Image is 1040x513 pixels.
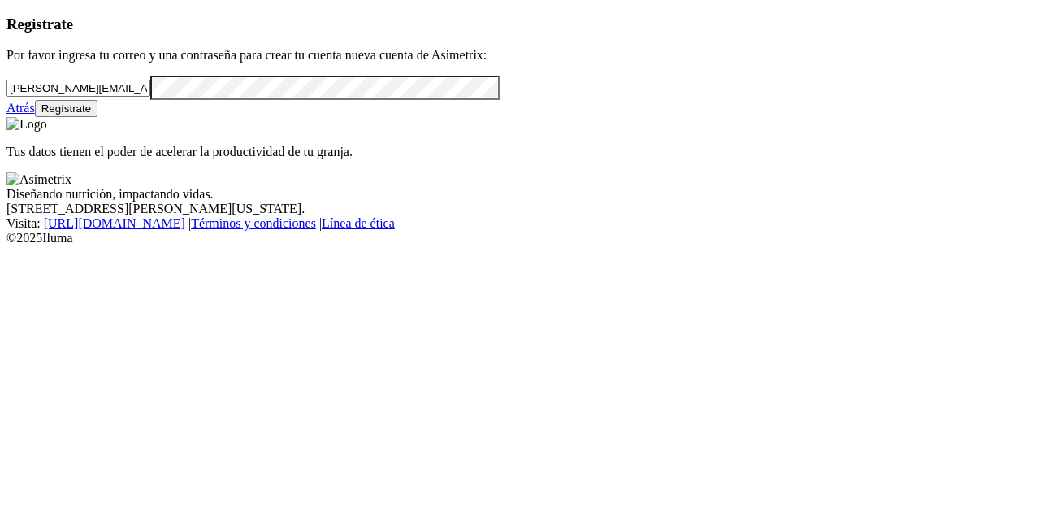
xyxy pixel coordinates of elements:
[35,100,98,117] button: Regístrate
[6,80,150,97] input: Tu correo
[191,216,316,230] a: Términos y condiciones
[44,216,185,230] a: [URL][DOMAIN_NAME]
[322,216,395,230] a: Línea de ética
[6,202,1033,216] div: [STREET_ADDRESS][PERSON_NAME][US_STATE].
[6,187,1033,202] div: Diseñando nutrición, impactando vidas.
[6,48,1033,63] p: Por favor ingresa tu correo y una contraseña para crear tu cuenta nueva cuenta de Asimetrix:
[6,117,47,132] img: Logo
[6,145,1033,159] p: Tus datos tienen el poder de acelerar la productividad de tu granja.
[6,231,1033,246] div: © 2025 Iluma
[6,15,1033,33] h3: Registrate
[6,172,71,187] img: Asimetrix
[6,216,1033,231] div: Visita : | |
[6,101,35,115] a: Atrás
